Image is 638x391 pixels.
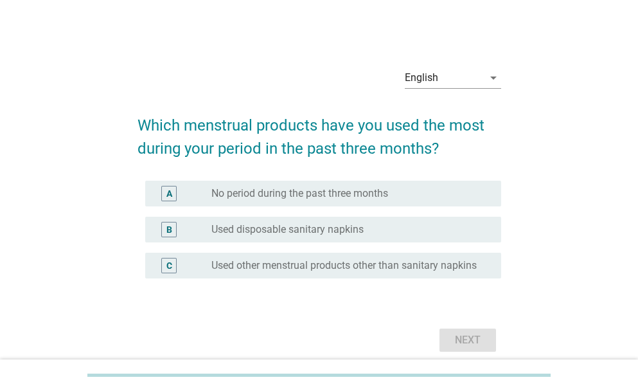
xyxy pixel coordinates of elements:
[211,223,364,236] label: Used disposable sanitary napkins
[486,70,501,86] i: arrow_drop_down
[137,101,501,160] h2: Which menstrual products have you used the most during your period in the past three months?
[166,223,172,236] div: B
[405,72,438,84] div: English
[211,187,388,200] label: No period during the past three months
[166,186,172,200] div: A
[166,259,172,272] div: C
[211,259,477,272] label: Used other menstrual products other than sanitary napkins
